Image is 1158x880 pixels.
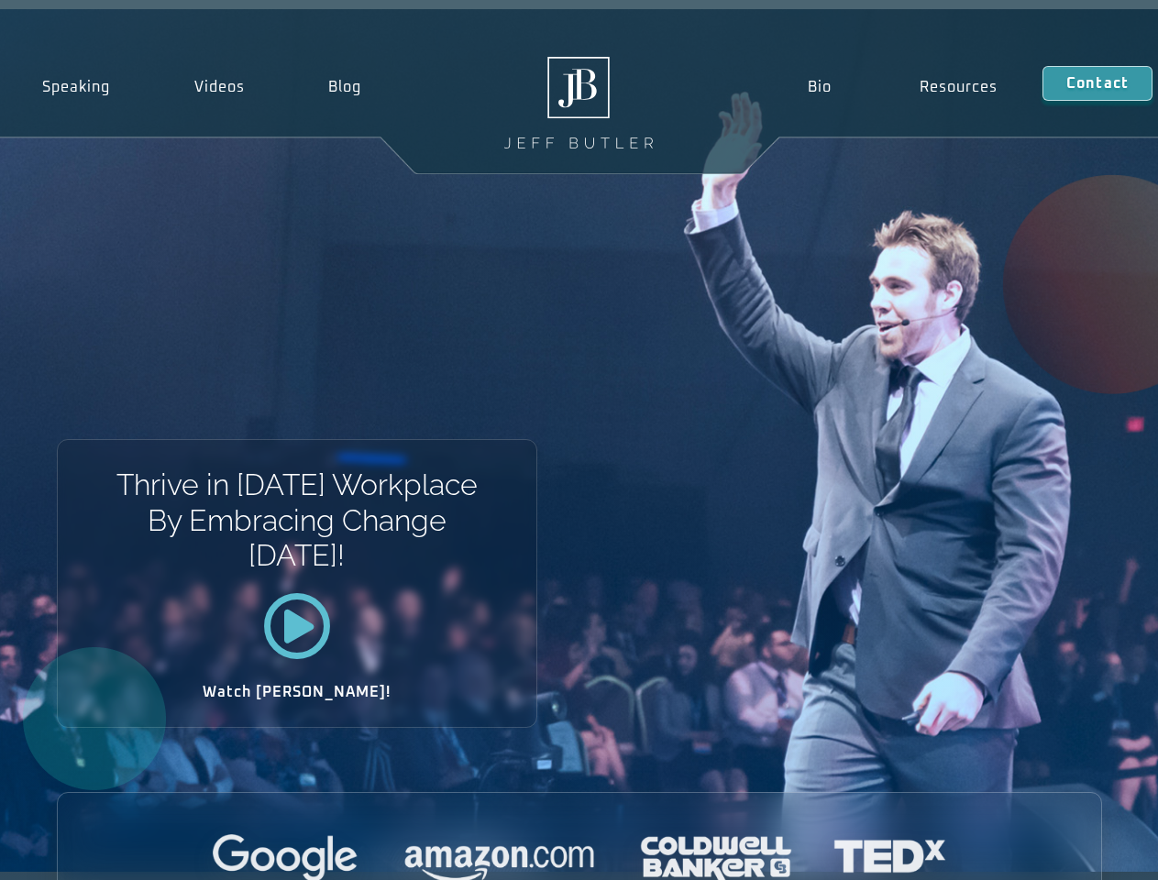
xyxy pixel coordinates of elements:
[1066,76,1129,91] span: Contact
[152,66,287,108] a: Videos
[286,66,403,108] a: Blog
[122,685,472,699] h2: Watch [PERSON_NAME]!
[1042,66,1152,101] a: Contact
[115,467,479,573] h1: Thrive in [DATE] Workplace By Embracing Change [DATE]!
[876,66,1042,108] a: Resources
[763,66,876,108] a: Bio
[763,66,1042,108] nav: Menu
